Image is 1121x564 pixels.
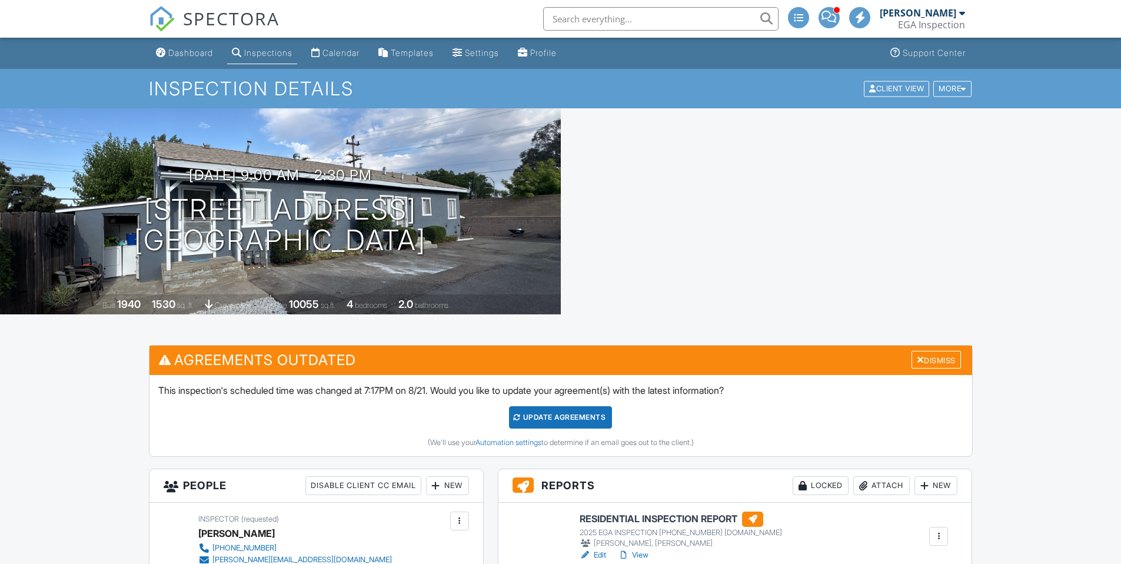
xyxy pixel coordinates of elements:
[912,351,961,369] div: Dismiss
[475,438,541,447] a: Automation settings
[580,512,782,549] a: RESIDENTIAL INSPECTION REPORT 2025 EGA INSPECTION [PHONE_NUMBER] [DOMAIN_NAME] [PERSON_NAME], [PE...
[374,42,438,64] a: Templates
[149,346,972,374] h3: Agreements Outdated
[212,543,277,553] div: [PHONE_NUMBER]
[886,42,970,64] a: Support Center
[863,84,932,92] a: Client View
[580,538,782,549] div: [PERSON_NAME], [PERSON_NAME]
[177,301,194,310] span: sq. ft.
[244,48,292,58] div: Inspections
[398,298,413,310] div: 2.0
[149,469,483,503] h3: People
[307,42,364,64] a: Calendar
[151,42,218,64] a: Dashboard
[415,301,448,310] span: bathrooms
[149,6,175,32] img: The Best Home Inspection Software - Spectora
[117,298,141,310] div: 1940
[355,301,387,310] span: bedrooms
[189,167,372,183] h3: [DATE] 9:00 am - 2:30 pm
[305,476,421,495] div: Disable Client CC Email
[530,48,557,58] div: Profile
[149,16,280,41] a: SPECTORA
[241,515,279,523] span: (requested)
[618,549,648,561] a: View
[880,7,956,19] div: [PERSON_NAME]
[391,48,434,58] div: Templates
[793,476,849,495] div: Locked
[513,42,561,64] a: Profile
[465,48,499,58] div: Settings
[198,515,239,523] span: Inspector
[914,476,957,495] div: New
[498,469,972,503] h3: Reports
[903,48,966,58] div: Support Center
[426,476,469,495] div: New
[580,549,606,561] a: Edit
[543,7,779,31] input: Search everything...
[580,512,782,527] h6: RESIDENTIAL INSPECTION REPORT
[183,6,280,31] span: SPECTORA
[102,301,115,310] span: Built
[322,48,360,58] div: Calendar
[289,298,319,310] div: 10055
[215,301,251,310] span: crawlspace
[448,42,504,64] a: Settings
[198,525,275,542] div: [PERSON_NAME]
[321,301,335,310] span: sq.ft.
[347,298,353,310] div: 4
[933,81,972,97] div: More
[227,42,297,64] a: Inspections
[152,298,175,310] div: 1530
[580,528,782,538] div: 2025 EGA INSPECTION [PHONE_NUMBER] [DOMAIN_NAME]
[168,48,213,58] div: Dashboard
[158,438,963,447] div: (We'll use your to determine if an email goes out to the client.)
[864,81,929,97] div: Client View
[198,542,392,554] a: [PHONE_NUMBER]
[853,476,910,495] div: Attach
[134,194,426,257] h1: [STREET_ADDRESS] [GEOGRAPHIC_DATA]
[149,375,972,456] div: This inspection's scheduled time was changed at 7:17PM on 8/21. Would you like to update your agr...
[149,78,973,99] h1: Inspection Details
[509,406,612,429] div: Update Agreements
[898,19,965,31] div: EGA Inspection
[262,301,287,310] span: Lot Size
